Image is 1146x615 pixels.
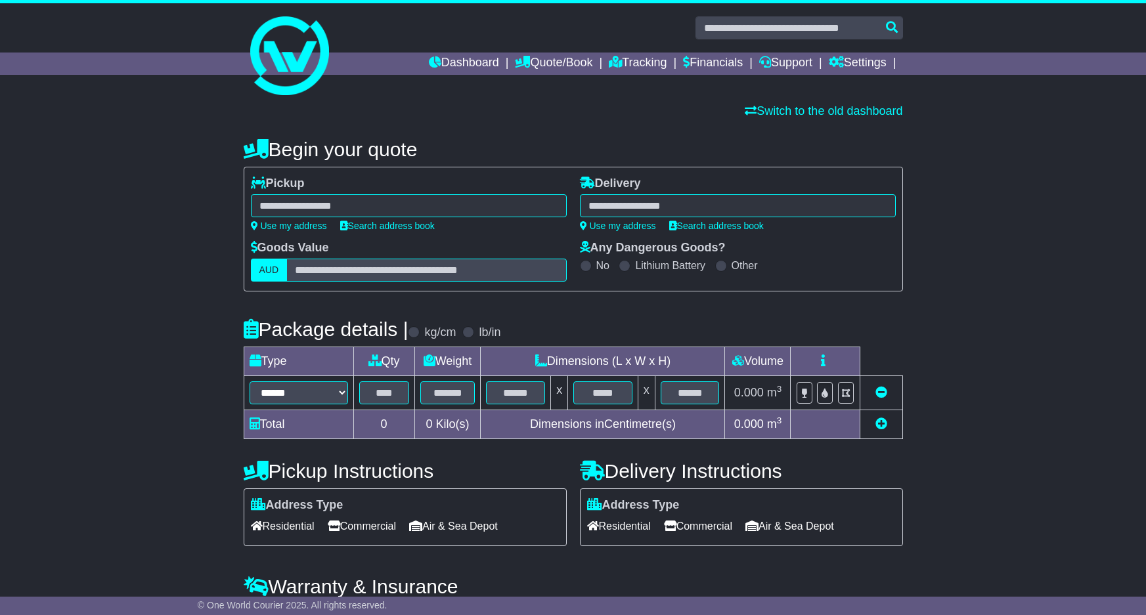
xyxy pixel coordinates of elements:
a: Settings [829,53,887,75]
td: x [638,376,655,410]
span: Air & Sea Depot [745,516,834,536]
sup: 3 [777,384,782,394]
h4: Package details | [244,318,408,340]
label: Address Type [587,498,680,513]
sup: 3 [777,415,782,425]
label: Delivery [580,177,641,191]
h4: Delivery Instructions [580,460,903,482]
label: Any Dangerous Goods? [580,241,726,255]
label: Pickup [251,177,305,191]
label: Address Type [251,498,343,513]
span: Commercial [664,516,732,536]
span: 0 [426,417,432,431]
a: Use my address [251,221,327,231]
h4: Begin your quote [244,138,903,160]
td: Dimensions in Centimetre(s) [481,410,725,439]
span: m [767,417,782,431]
a: Switch to the old dashboard [745,104,902,117]
td: Total [244,410,353,439]
a: Use my address [580,221,656,231]
td: Volume [725,347,791,376]
label: Goods Value [251,241,329,255]
label: No [596,259,609,272]
label: AUD [251,259,288,282]
a: Dashboard [429,53,499,75]
label: lb/in [479,326,500,340]
td: Weight [414,347,481,376]
span: m [767,386,782,399]
label: kg/cm [424,326,456,340]
a: Add new item [875,417,887,431]
td: Type [244,347,353,376]
span: Air & Sea Depot [409,516,498,536]
td: Kilo(s) [414,410,481,439]
h4: Pickup Instructions [244,460,567,482]
td: Dimensions (L x W x H) [481,347,725,376]
a: Quote/Book [515,53,592,75]
a: Search address book [669,221,764,231]
h4: Warranty & Insurance [244,576,903,597]
td: x [551,376,568,410]
a: Remove this item [875,386,887,399]
span: © One World Courier 2025. All rights reserved. [198,600,387,610]
a: Support [759,53,812,75]
a: Financials [683,53,743,75]
a: Search address book [340,221,435,231]
span: Residential [251,516,315,536]
span: 0.000 [734,386,764,399]
label: Other [732,259,758,272]
span: Residential [587,516,651,536]
label: Lithium Battery [635,259,705,272]
span: Commercial [328,516,396,536]
td: Qty [353,347,414,376]
td: 0 [353,410,414,439]
a: Tracking [609,53,667,75]
span: 0.000 [734,417,764,431]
